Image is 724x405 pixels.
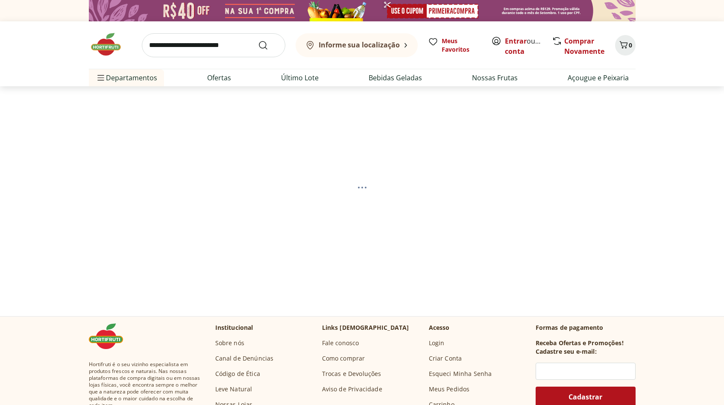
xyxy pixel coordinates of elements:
[429,339,445,347] a: Login
[281,73,319,83] a: Último Lote
[322,339,359,347] a: Fale conosco
[615,35,636,56] button: Carrinho
[429,370,492,378] a: Esqueci Minha Senha
[89,32,132,57] img: Hortifruti
[428,37,481,54] a: Meus Favoritos
[472,73,518,83] a: Nossas Frutas
[429,385,470,393] a: Meus Pedidos
[322,354,365,363] a: Como comprar
[319,40,400,50] b: Informe sua localização
[442,37,481,54] span: Meus Favoritos
[536,323,636,332] p: Formas de pagamento
[215,370,260,378] a: Código de Ética
[369,73,422,83] a: Bebidas Geladas
[536,347,597,356] h3: Cadastre seu e-mail:
[505,36,527,46] a: Entrar
[96,67,157,88] span: Departamentos
[322,323,409,332] p: Links [DEMOGRAPHIC_DATA]
[215,354,274,363] a: Canal de Denúncias
[505,36,543,56] span: ou
[207,73,231,83] a: Ofertas
[296,33,418,57] button: Informe sua localização
[569,393,602,400] span: Cadastrar
[142,33,285,57] input: search
[505,36,552,56] a: Criar conta
[568,73,629,83] a: Açougue e Peixaria
[536,339,624,347] h3: Receba Ofertas e Promoções!
[215,385,252,393] a: Leve Natural
[629,41,632,49] span: 0
[429,354,462,363] a: Criar Conta
[564,36,604,56] a: Comprar Novamente
[429,323,450,332] p: Acesso
[96,67,106,88] button: Menu
[215,323,253,332] p: Institucional
[89,323,132,349] img: Hortifruti
[258,40,278,50] button: Submit Search
[322,385,382,393] a: Aviso de Privacidade
[322,370,381,378] a: Trocas e Devoluções
[215,339,244,347] a: Sobre nós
